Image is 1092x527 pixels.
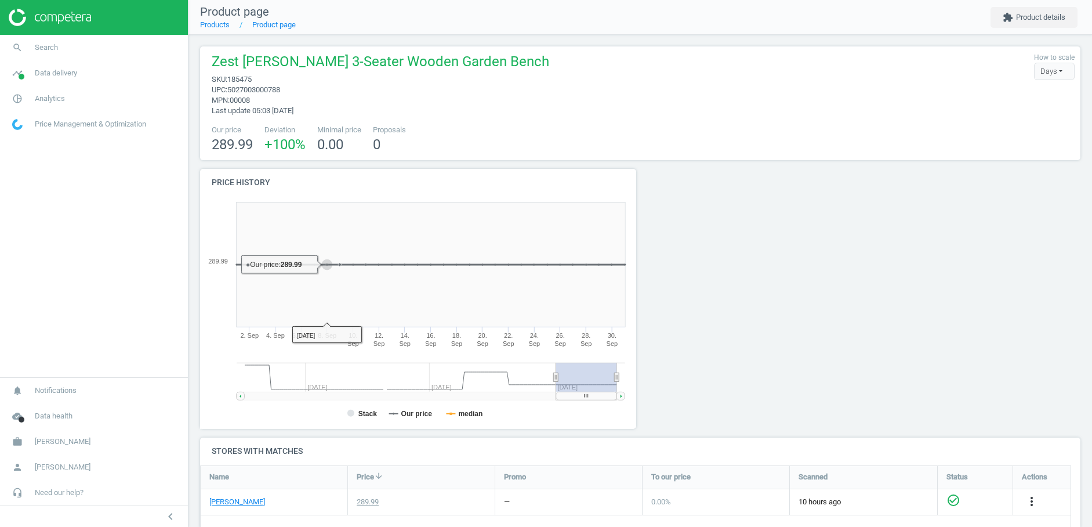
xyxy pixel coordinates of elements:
[400,340,411,347] tspan: Sep
[426,332,435,339] tspan: 16.
[208,258,228,265] text: 289.99
[607,340,618,347] tspan: Sep
[292,332,311,339] tspan: 6. Sep
[227,75,252,84] span: 185475
[264,136,306,153] span: +100 %
[6,37,28,59] i: search
[478,332,487,339] tspan: 20.
[6,482,28,504] i: headset_mic
[799,497,928,507] span: 10 hours ago
[401,410,433,418] tspan: Our price
[1025,494,1039,508] i: more_vert
[317,125,361,135] span: Minimal price
[582,332,590,339] tspan: 28.
[212,85,227,94] span: upc :
[504,472,526,482] span: Promo
[504,332,513,339] tspan: 22.
[556,332,565,339] tspan: 26.
[6,456,28,478] i: person
[358,410,377,418] tspan: Stack
[230,96,250,104] span: 00008
[503,340,514,347] tspan: Sep
[209,472,229,482] span: Name
[264,125,306,135] span: Deviation
[200,169,636,196] h4: Price history
[374,471,383,481] i: arrow_downward
[799,472,828,482] span: Scanned
[477,340,489,347] tspan: Sep
[555,340,567,347] tspan: Sep
[375,332,383,339] tspan: 12.
[504,497,510,507] div: —
[266,332,285,339] tspan: 4. Sep
[991,7,1078,28] button: extensionProduct details
[252,20,296,29] a: Product page
[357,497,379,507] div: 289.99
[651,497,671,506] span: 0.00 %
[200,438,1080,465] h4: Stores with matches
[608,332,616,339] tspan: 30.
[35,488,84,498] span: Need our help?
[6,62,28,84] i: timeline
[401,332,409,339] tspan: 14.
[373,125,406,135] span: Proposals
[212,125,253,135] span: Our price
[200,20,230,29] a: Products
[581,340,592,347] tspan: Sep
[946,493,960,507] i: check_circle_outline
[212,52,549,74] span: Zest [PERSON_NAME] 3-Seater Wooden Garden Bench
[35,385,77,396] span: Notifications
[529,340,540,347] tspan: Sep
[425,340,437,347] tspan: Sep
[35,411,72,421] span: Data health
[35,462,90,472] span: [PERSON_NAME]
[212,96,230,104] span: mpn :
[156,509,185,524] button: chevron_left
[347,340,359,347] tspan: Sep
[373,136,380,153] span: 0
[35,436,90,447] span: [PERSON_NAME]
[1025,494,1039,510] button: more_vert
[6,88,28,110] i: pie_chart_outlined
[1034,63,1075,80] div: Days
[6,405,28,427] i: cloud_done
[317,136,343,153] span: 0.00
[318,332,336,339] tspan: 8. Sep
[6,380,28,402] i: notifications
[451,340,463,347] tspan: Sep
[349,332,357,339] tspan: 10.
[164,510,177,524] i: chevron_left
[530,332,539,339] tspan: 24.
[1003,12,1013,23] i: extension
[452,332,461,339] tspan: 18.
[9,9,91,26] img: ajHJNr6hYgQAAAAASUVORK5CYII=
[35,119,146,129] span: Price Management & Optimization
[212,106,293,115] span: Last update 05:03 [DATE]
[212,136,253,153] span: 289.99
[6,431,28,453] i: work
[1022,472,1047,482] span: Actions
[651,472,691,482] span: To our price
[200,5,269,19] span: Product page
[35,68,77,78] span: Data delivery
[35,42,58,53] span: Search
[946,472,968,482] span: Status
[240,332,259,339] tspan: 2. Sep
[12,119,23,130] img: wGWNvw8QSZomAAAAABJRU5ErkJggg==
[227,85,280,94] span: 5027003000788
[1034,53,1075,63] label: How to scale
[357,472,374,482] span: Price
[459,410,483,418] tspan: median
[209,497,265,507] a: [PERSON_NAME]
[373,340,385,347] tspan: Sep
[35,93,65,104] span: Analytics
[212,75,227,84] span: sku :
